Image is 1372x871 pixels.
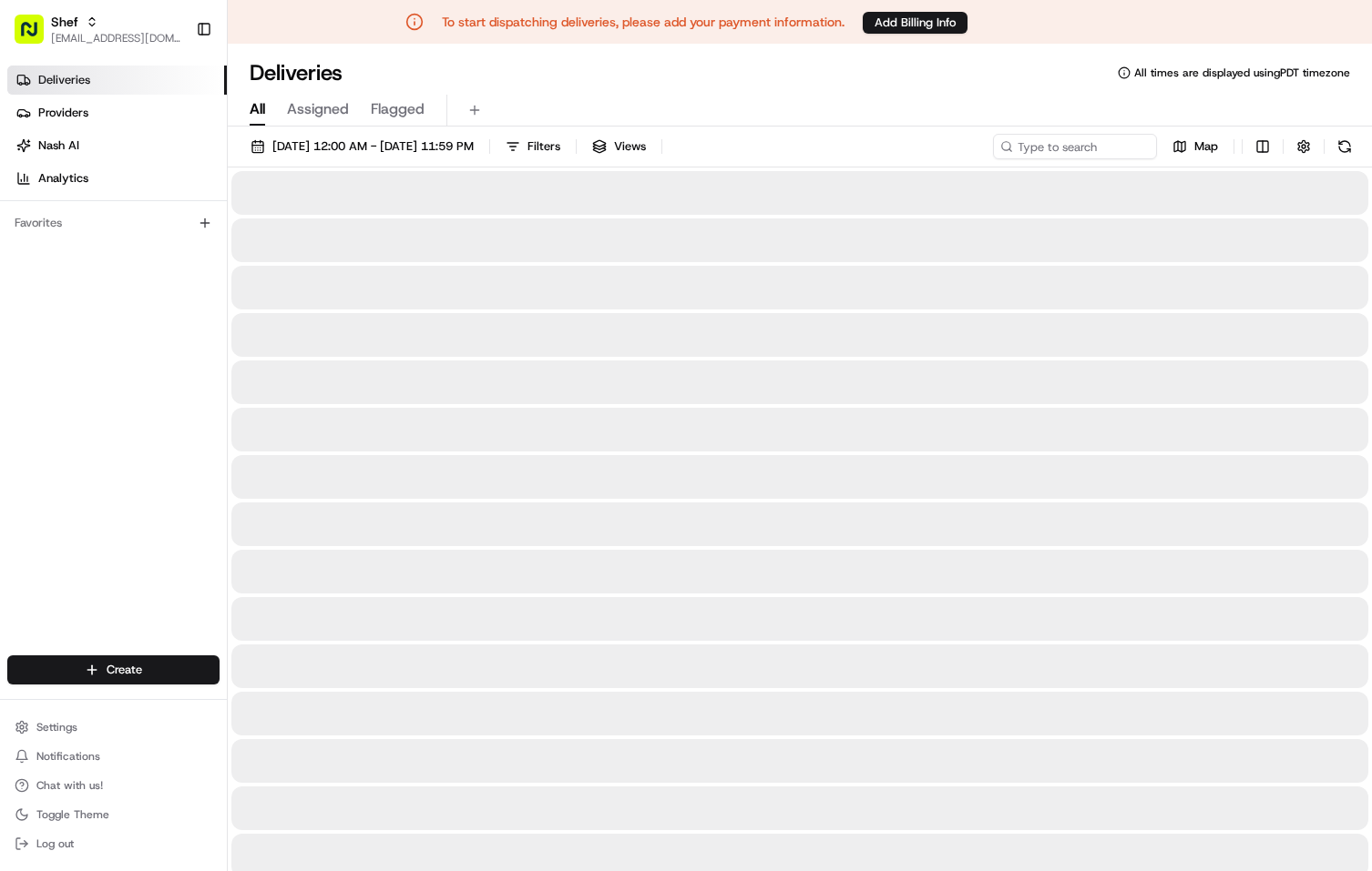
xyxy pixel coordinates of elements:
[250,58,343,87] h1: Deliveries
[7,164,227,193] a: Analytics
[36,807,109,822] span: Toggle Theme
[1332,134,1357,159] button: Refresh
[7,773,220,798] button: Chat with us!
[36,836,74,851] span: Log out
[38,105,88,121] span: Providers
[36,720,77,734] span: Settings
[7,831,220,856] button: Log out
[38,72,90,88] span: Deliveries
[36,778,103,793] span: Chat with us!
[242,134,482,159] button: [DATE] 12:00 AM - [DATE] 11:59 PM
[1134,66,1350,80] span: All times are displayed using PDT timezone
[7,714,220,740] button: Settings
[7,131,227,160] a: Nash AI
[272,138,474,155] span: [DATE] 12:00 AM - [DATE] 11:59 PM
[614,138,646,155] span: Views
[287,98,349,120] span: Assigned
[107,662,142,678] span: Create
[371,98,425,120] span: Flagged
[51,31,181,46] button: [EMAIL_ADDRESS][DOMAIN_NAME]
[51,13,78,31] button: Shef
[863,12,968,34] button: Add Billing Info
[38,170,88,187] span: Analytics
[7,66,227,95] a: Deliveries
[38,137,79,154] span: Nash AI
[7,802,220,827] button: Toggle Theme
[7,655,220,684] button: Create
[527,138,560,155] span: Filters
[863,11,968,34] a: Add Billing Info
[7,7,189,51] button: Shef[EMAIL_ADDRESS][DOMAIN_NAME]
[7,208,220,238] div: Favorites
[993,134,1157,159] input: Type to search
[497,134,568,159] button: Filters
[442,13,845,31] p: To start dispatching deliveries, please add your payment information.
[584,134,654,159] button: Views
[1194,138,1218,155] span: Map
[36,749,100,764] span: Notifications
[1164,134,1226,159] button: Map
[250,98,265,120] span: All
[7,744,220,769] button: Notifications
[7,98,227,127] a: Providers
